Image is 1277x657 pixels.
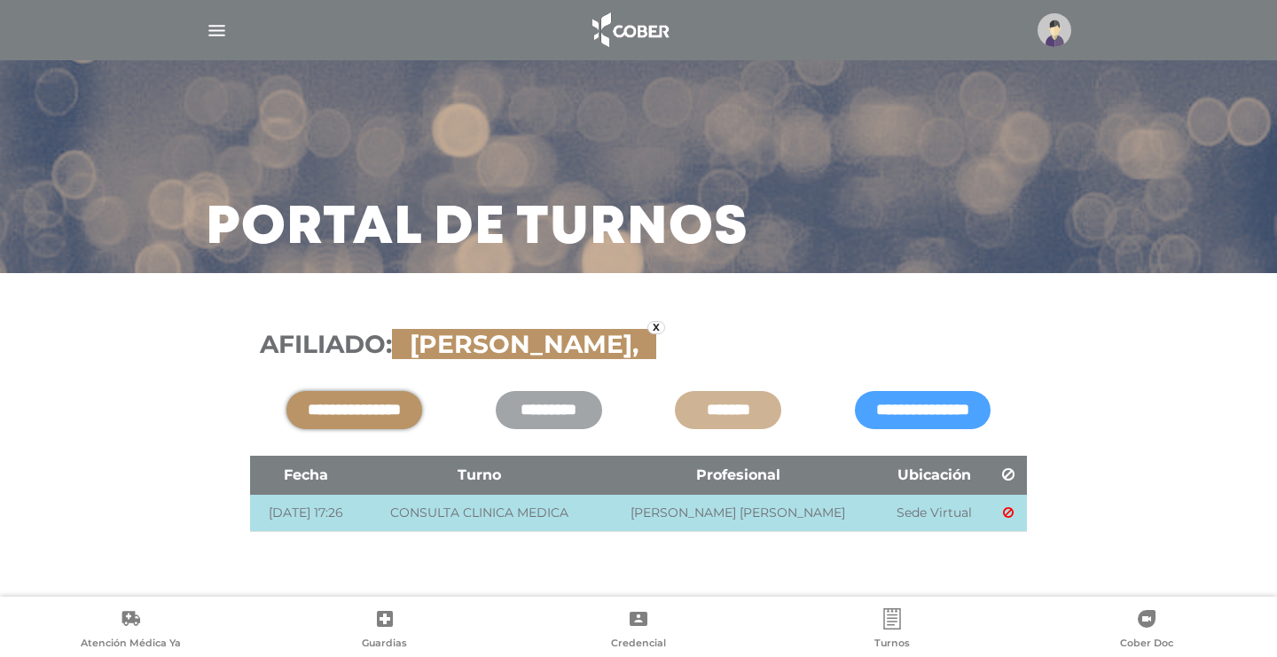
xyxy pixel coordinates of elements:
[598,495,878,532] td: [PERSON_NAME] [PERSON_NAME]
[878,495,991,532] td: Sede Virtual
[362,637,407,653] span: Guardias
[583,9,676,51] img: logo_cober_home-white.png
[361,495,598,532] td: CONSULTA CLINICA MEDICA
[401,329,647,359] span: [PERSON_NAME],
[250,456,361,495] th: Fecha
[512,608,765,653] a: Credencial
[206,206,748,252] h3: Portal de turnos
[765,608,1019,653] a: Turnos
[250,495,361,532] td: [DATE] 17:26
[874,637,910,653] span: Turnos
[598,456,878,495] th: Profesional
[257,608,511,653] a: Guardias
[1038,13,1071,47] img: profile-placeholder.svg
[647,321,665,334] a: x
[4,608,257,653] a: Atención Médica Ya
[260,330,1017,360] h3: Afiliado:
[206,20,228,42] img: Cober_menu-lines-white.svg
[1003,504,1014,520] a: Cancelar turno
[878,456,991,495] th: Ubicación
[1020,608,1273,653] a: Cober Doc
[81,637,181,653] span: Atención Médica Ya
[1120,637,1173,653] span: Cober Doc
[361,456,598,495] th: Turno
[611,637,666,653] span: Credencial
